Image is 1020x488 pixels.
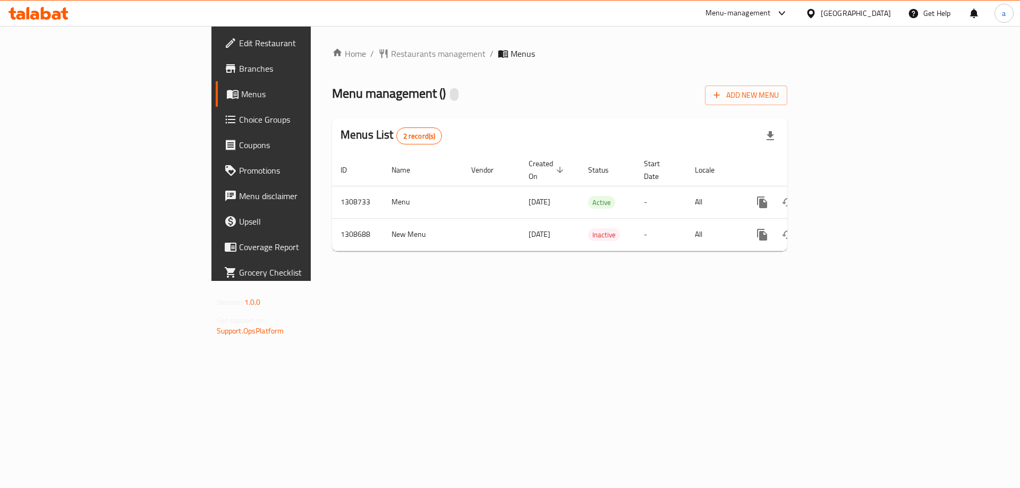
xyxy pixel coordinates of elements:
[821,7,891,19] div: [GEOGRAPHIC_DATA]
[216,209,382,234] a: Upsell
[217,324,284,338] a: Support.OpsPlatform
[216,132,382,158] a: Coupons
[741,154,860,186] th: Actions
[241,88,373,100] span: Menus
[396,127,443,144] div: Total records count
[239,62,373,75] span: Branches
[216,81,382,107] a: Menus
[383,186,463,218] td: Menu
[216,260,382,285] a: Grocery Checklist
[1002,7,1006,19] span: a
[217,313,266,327] span: Get support on:
[750,222,775,247] button: more
[332,81,446,105] span: Menu management ( )
[529,157,567,183] span: Created On
[588,196,615,209] div: Active
[758,123,783,149] div: Export file
[397,131,442,141] span: 2 record(s)
[705,7,771,20] div: Menu-management
[341,127,442,144] h2: Menus List
[588,228,620,241] div: Inactive
[471,164,507,176] span: Vendor
[511,47,535,60] span: Menus
[332,154,860,251] table: enhanced table
[239,215,373,228] span: Upsell
[244,295,261,309] span: 1.0.0
[239,241,373,253] span: Coverage Report
[216,234,382,260] a: Coverage Report
[239,164,373,177] span: Promotions
[713,89,779,102] span: Add New Menu
[341,164,361,176] span: ID
[378,47,486,60] a: Restaurants management
[239,37,373,49] span: Edit Restaurant
[239,190,373,202] span: Menu disclaimer
[635,218,686,251] td: -
[588,229,620,241] span: Inactive
[529,227,550,241] span: [DATE]
[217,295,243,309] span: Version:
[750,190,775,215] button: more
[239,266,373,279] span: Grocery Checklist
[695,164,728,176] span: Locale
[216,107,382,132] a: Choice Groups
[216,183,382,209] a: Menu disclaimer
[588,196,615,209] span: Active
[239,113,373,126] span: Choice Groups
[775,222,801,247] button: Change Status
[490,47,494,60] li: /
[644,157,674,183] span: Start Date
[588,164,623,176] span: Status
[332,47,787,60] nav: breadcrumb
[216,30,382,56] a: Edit Restaurant
[529,195,550,209] span: [DATE]
[392,164,424,176] span: Name
[216,158,382,183] a: Promotions
[686,218,741,251] td: All
[686,186,741,218] td: All
[216,56,382,81] a: Branches
[239,139,373,151] span: Coupons
[391,47,486,60] span: Restaurants management
[775,190,801,215] button: Change Status
[383,218,463,251] td: New Menu
[705,85,787,105] button: Add New Menu
[635,186,686,218] td: -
